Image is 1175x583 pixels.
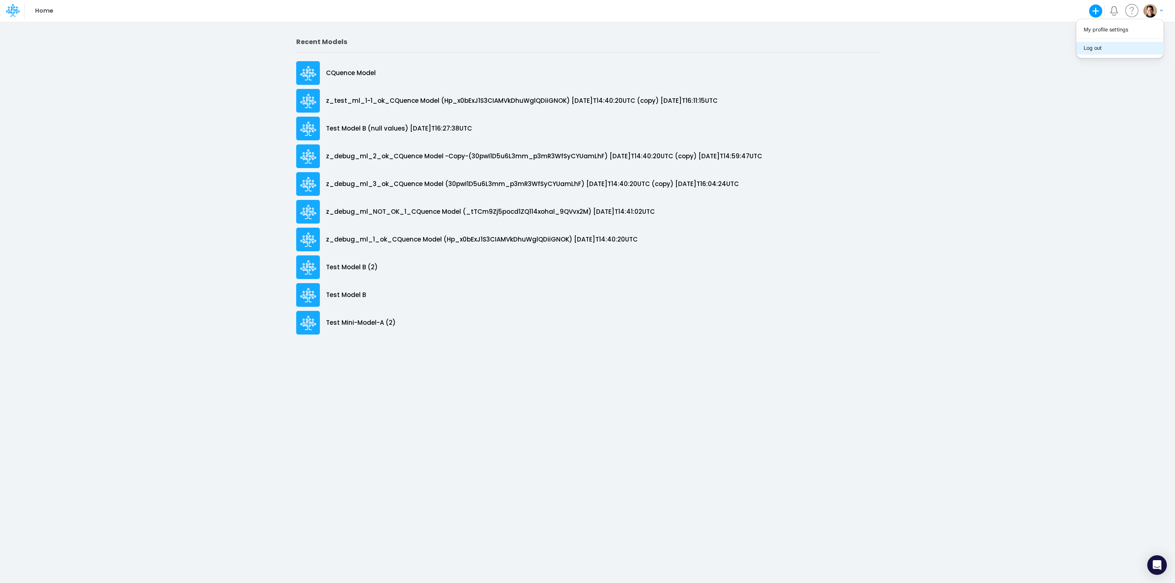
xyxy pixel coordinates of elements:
a: z_debug_ml_3_ok_CQuence Model (30pwI1D5u6L3mm_p3mR3WfSyCYUamLhF) [DATE]T14:40:20UTC (copy) [DATE]... [296,170,879,198]
a: z_debug_ml_2_ok_CQuence Model -Copy-(30pwI1D5u6L3mm_p3mR3WfSyCYUamLhF) [DATE]T14:40:20UTC (copy) ... [296,142,879,170]
button: My profile settings [1076,23,1164,36]
p: z_test_ml_1-1_ok_CQuence Model (Hp_x0bExJ1S3CIAMVkDhuWglQDiiGNOK) [DATE]T14:40:20UTC (copy) [DATE... [326,96,718,106]
a: Test Model B (2) [296,253,879,281]
p: Test Mini-Model-A (2) [326,318,396,328]
p: CQuence Model [326,69,376,78]
p: Test Model B (2) [326,263,378,272]
a: Test Mini-Model-A (2) [296,309,879,337]
button: Log out [1076,42,1164,54]
h2: Recent Models [296,38,879,46]
p: z_debug_ml_2_ok_CQuence Model -Copy-(30pwI1D5u6L3mm_p3mR3WfSyCYUamLhF) [DATE]T14:40:20UTC (copy) ... [326,152,762,161]
p: z_debug_ml_NOT_OK_1_CQuence Model (_tTCm9Zj5pocd1ZQ114xohal_9QVvx2M) [DATE]T14:41:02UTC [326,207,655,217]
a: Test Model B (null values) [DATE]T16:27:38UTC [296,115,879,142]
p: Test Model B [326,290,366,300]
p: z_debug_ml_1_ok_CQuence Model (Hp_x0bExJ1S3CIAMVkDhuWglQDiiGNOK) [DATE]T14:40:20UTC [326,235,638,244]
p: z_debug_ml_3_ok_CQuence Model (30pwI1D5u6L3mm_p3mR3WfSyCYUamLhF) [DATE]T14:40:20UTC (copy) [DATE]... [326,180,739,189]
div: Open Intercom Messenger [1147,555,1167,575]
a: Test Model B [296,281,879,309]
a: z_test_ml_1-1_ok_CQuence Model (Hp_x0bExJ1S3CIAMVkDhuWglQDiiGNOK) [DATE]T14:40:20UTC (copy) [DATE... [296,87,879,115]
p: Test Model B (null values) [DATE]T16:27:38UTC [326,124,472,133]
a: Notifications [1109,6,1119,16]
a: z_debug_ml_NOT_OK_1_CQuence Model (_tTCm9Zj5pocd1ZQ114xohal_9QVvx2M) [DATE]T14:41:02UTC [296,198,879,226]
p: Home [35,7,53,16]
a: z_debug_ml_1_ok_CQuence Model (Hp_x0bExJ1S3CIAMVkDhuWglQDiiGNOK) [DATE]T14:40:20UTC [296,226,879,253]
a: CQuence Model [296,59,879,87]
